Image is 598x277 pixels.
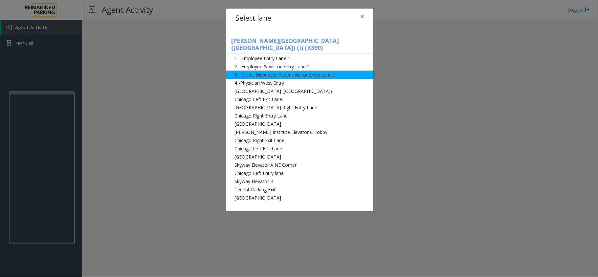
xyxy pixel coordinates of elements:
[226,169,373,177] li: Chicago Left Entry lane
[226,161,373,169] li: Skyway Elevator A NE Corner
[226,103,373,112] li: [GEOGRAPHIC_DATA] Right Entry Lane
[226,37,373,53] h5: [PERSON_NAME][GEOGRAPHIC_DATA] ([GEOGRAPHIC_DATA]) (I) (R390)
[226,54,373,62] li: 1 - Employee Entry Lane 1
[360,12,364,21] span: ×
[226,144,373,153] li: Chicago Left Exit Lane
[226,95,373,103] li: Chicago Left Exit Lane
[226,62,373,71] li: 2 - Employee & Visitor Entry Lane 2
[226,128,373,136] li: [PERSON_NAME] Institute Elevator C Lobby
[356,9,369,25] button: Close
[226,71,373,79] li: 3 - Ticket Dispenser Patient Visitor Entry Lane 3
[235,13,271,24] h4: Select lane
[226,194,373,202] li: [GEOGRAPHIC_DATA]
[226,153,373,161] li: [GEOGRAPHIC_DATA]
[226,185,373,194] li: Tenant Parking Exit
[226,177,373,185] li: Skyway Elevator B
[226,87,373,95] li: [GEOGRAPHIC_DATA] ([GEOGRAPHIC_DATA])
[226,136,373,144] li: Chicago Right Exit Lane
[226,79,373,87] li: 4 -Physician West Entry
[226,112,373,120] li: Chicago Right Entry Lane
[226,120,373,128] li: [GEOGRAPHIC_DATA]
